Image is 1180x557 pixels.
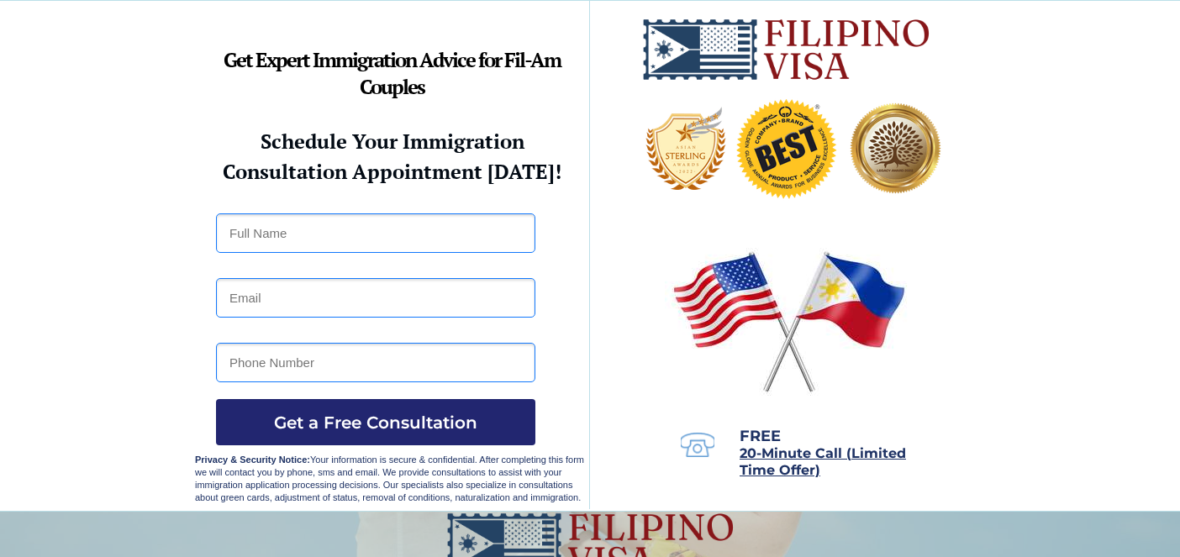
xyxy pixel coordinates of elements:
span: Get a Free Consultation [216,412,535,433]
strong: Consultation Appointment [DATE]! [223,158,561,185]
strong: Get Expert Immigration Advice for Fil-Am Couples [224,46,561,100]
strong: Privacy & Security Notice: [195,455,310,465]
strong: Schedule Your Immigration [261,128,524,155]
input: Full Name [216,213,535,253]
span: Your information is secure & confidential. After completing this form we will contact you by phon... [195,455,584,502]
input: Email [216,278,535,318]
span: FREE [740,427,781,445]
a: 20-Minute Call (Limited Time Offer) [740,447,906,477]
button: Get a Free Consultation [216,399,535,445]
input: Phone Number [216,343,535,382]
span: 20-Minute Call (Limited Time Offer) [740,445,906,478]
